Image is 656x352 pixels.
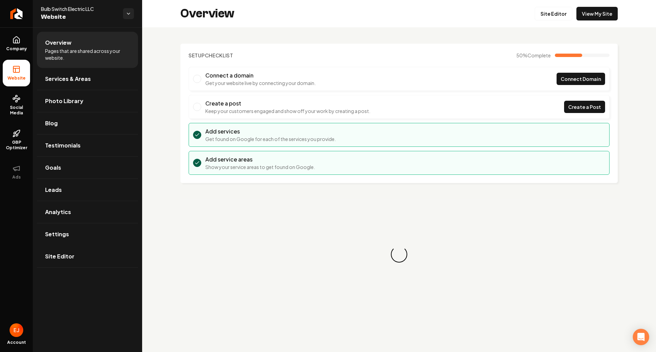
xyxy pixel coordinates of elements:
[557,73,605,85] a: Connect Domain
[37,68,138,90] a: Services & Areas
[45,164,61,172] span: Goals
[3,124,30,156] a: GBP Optimizer
[41,5,118,12] span: Bulb Switch Electric LLC
[37,112,138,134] a: Blog
[41,12,118,22] span: Website
[37,223,138,245] a: Settings
[10,174,24,180] span: Ads
[45,252,74,261] span: Site Editor
[10,323,23,337] button: Open user button
[576,7,618,20] a: View My Site
[205,136,336,142] p: Get found on Google for each of the services you provide.
[45,47,130,61] span: Pages that are shared across your website.
[205,99,370,108] h3: Create a post
[535,7,572,20] a: Site Editor
[3,30,30,57] a: Company
[37,179,138,201] a: Leads
[205,80,316,86] p: Get your website live by connecting your domain.
[37,245,138,267] a: Site Editor
[205,71,316,80] h3: Connect a domain
[391,246,407,263] div: Loading
[189,52,205,58] span: Setup
[7,340,26,345] span: Account
[561,75,601,83] span: Connect Domain
[205,127,336,136] h3: Add services
[45,186,62,194] span: Leads
[45,141,81,150] span: Testimonials
[564,101,605,113] a: Create a Post
[3,46,30,52] span: Company
[528,52,551,58] span: Complete
[5,75,28,81] span: Website
[205,155,315,164] h3: Add service areas
[633,329,649,345] div: Open Intercom Messenger
[45,230,69,238] span: Settings
[45,97,83,105] span: Photo Library
[180,7,234,20] h2: Overview
[205,164,315,170] p: Show your service areas to get found on Google.
[568,103,601,111] span: Create a Post
[3,89,30,121] a: Social Media
[45,75,91,83] span: Services & Areas
[37,157,138,179] a: Goals
[10,323,23,337] img: Eduard Joers
[205,108,370,114] p: Keep your customers engaged and show off your work by creating a post.
[45,208,71,216] span: Analytics
[37,90,138,112] a: Photo Library
[3,105,30,116] span: Social Media
[3,140,30,151] span: GBP Optimizer
[37,135,138,156] a: Testimonials
[37,201,138,223] a: Analytics
[189,52,233,59] h2: Checklist
[45,39,71,47] span: Overview
[10,8,23,19] img: Rebolt Logo
[516,52,551,59] span: 50 %
[3,159,30,185] button: Ads
[45,119,58,127] span: Blog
